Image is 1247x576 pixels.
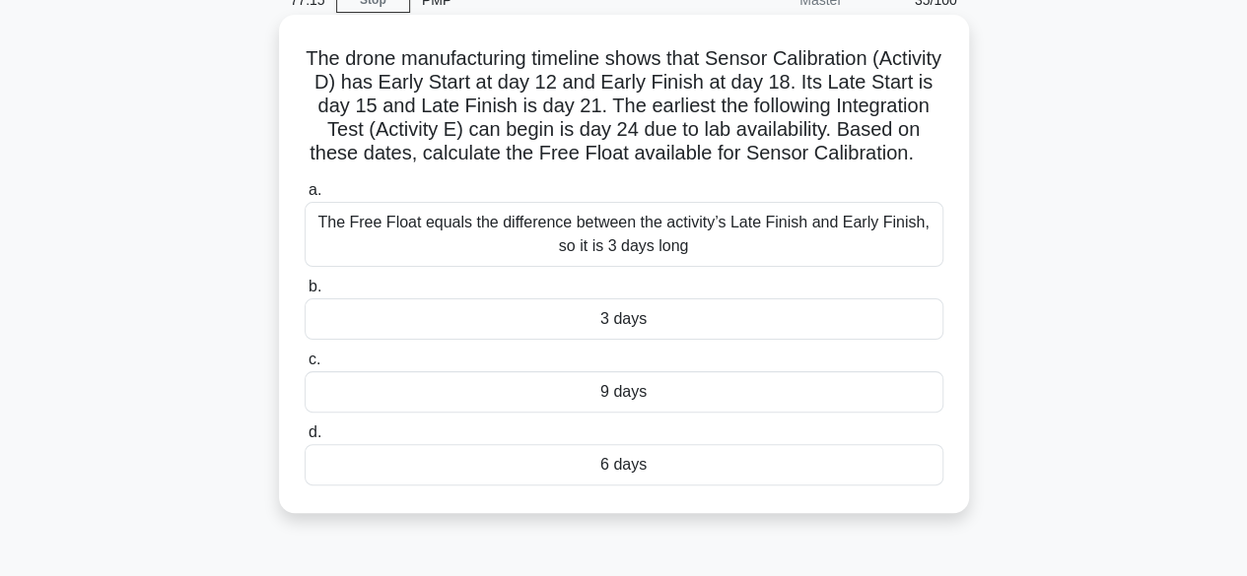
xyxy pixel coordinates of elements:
[309,278,321,294] span: b.
[305,202,943,267] div: The Free Float equals the difference between the activity’s Late Finish and Early Finish, so it i...
[309,181,321,198] span: a.
[309,351,320,367] span: c.
[305,371,943,413] div: 9 days
[305,298,943,340] div: 3 days
[303,46,945,166] h5: The drone manufacturing timeline shows that Sensor Calibration (Activity D) has Early Start at da...
[305,444,943,485] div: 6 days
[309,423,321,440] span: d.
